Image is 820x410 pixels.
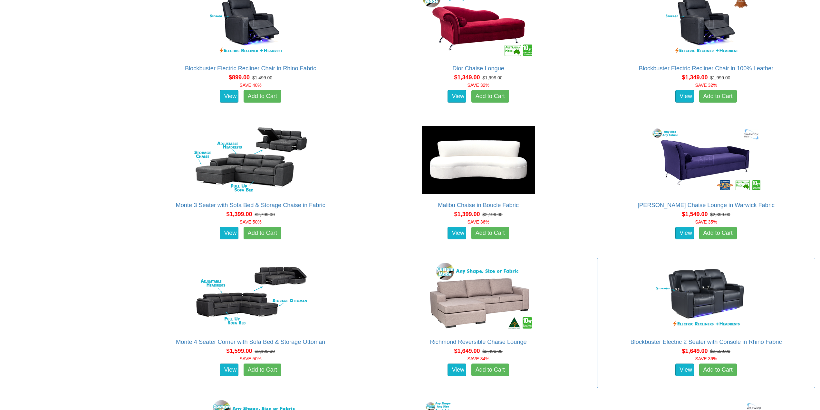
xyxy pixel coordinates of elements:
del: $2,399.00 [710,212,730,217]
a: Add to Cart [699,90,737,103]
span: $1,549.00 [682,211,708,217]
span: $1,649.00 [454,348,480,354]
span: $1,349.00 [454,74,480,81]
del: $2,499.00 [482,349,502,354]
a: View [448,227,466,240]
a: View [220,227,238,240]
a: Add to Cart [244,90,281,103]
a: Add to Cart [471,227,509,240]
a: Add to Cart [244,227,281,240]
del: $1,999.00 [710,75,730,80]
img: Monte 4 Seater Corner with Sofa Bed & Storage Ottoman [193,261,309,332]
a: View [220,364,238,376]
del: $3,199.00 [255,349,275,354]
font: SAVE 35% [695,219,717,225]
a: Blockbuster Electric 2 Seater with Console in Rhino Fabric [630,339,782,345]
a: Monte 3 Seater with Sofa Bed & Storage Chaise in Fabric [176,202,325,208]
span: $1,399.00 [454,211,480,217]
a: View [675,227,694,240]
font: SAVE 50% [240,356,262,361]
a: Blockbuster Electric Recliner Chair in 100% Leather [639,65,774,72]
a: Add to Cart [471,90,509,103]
font: SAVE 32% [467,83,489,88]
del: $1,999.00 [482,75,502,80]
span: $899.00 [229,74,250,81]
a: View [220,90,238,103]
span: $1,649.00 [682,348,708,354]
a: Malibu Chaise in Boucle Fabric [438,202,519,208]
a: [PERSON_NAME] Chaise Lounge in Warwick Fabric [638,202,775,208]
font: SAVE 36% [467,219,489,225]
del: $2,599.00 [710,349,730,354]
span: $1,349.00 [682,74,708,81]
a: View [675,364,694,376]
a: View [448,90,466,103]
a: Dior Chaise Longue [452,65,504,72]
img: Malibu Chaise in Boucle Fabric [420,125,536,195]
a: View [448,364,466,376]
a: Add to Cart [699,227,737,240]
font: SAVE 50% [240,219,262,225]
font: SAVE 34% [467,356,489,361]
a: Add to Cart [471,364,509,376]
img: Romeo Chaise Lounge in Warwick Fabric [648,125,764,195]
font: SAVE 32% [695,83,717,88]
font: SAVE 36% [695,356,717,361]
img: Blockbuster Electric 2 Seater with Console in Rhino Fabric [648,261,764,332]
del: $2,799.00 [255,212,275,217]
span: $1,599.00 [227,348,252,354]
a: Monte 4 Seater Corner with Sofa Bed & Storage Ottoman [176,339,325,345]
del: $1,499.00 [252,75,272,80]
font: SAVE 40% [240,83,262,88]
img: Richmond Reversible Chaise Lounge [420,261,536,332]
a: Blockbuster Electric Recliner Chair in Rhino Fabric [185,65,316,72]
a: View [675,90,694,103]
span: $1,399.00 [227,211,252,217]
img: Monte 3 Seater with Sofa Bed & Storage Chaise in Fabric [193,125,309,195]
a: Richmond Reversible Chaise Lounge [430,339,526,345]
a: Add to Cart [244,364,281,376]
del: $2,199.00 [482,212,502,217]
a: Add to Cart [699,364,737,376]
